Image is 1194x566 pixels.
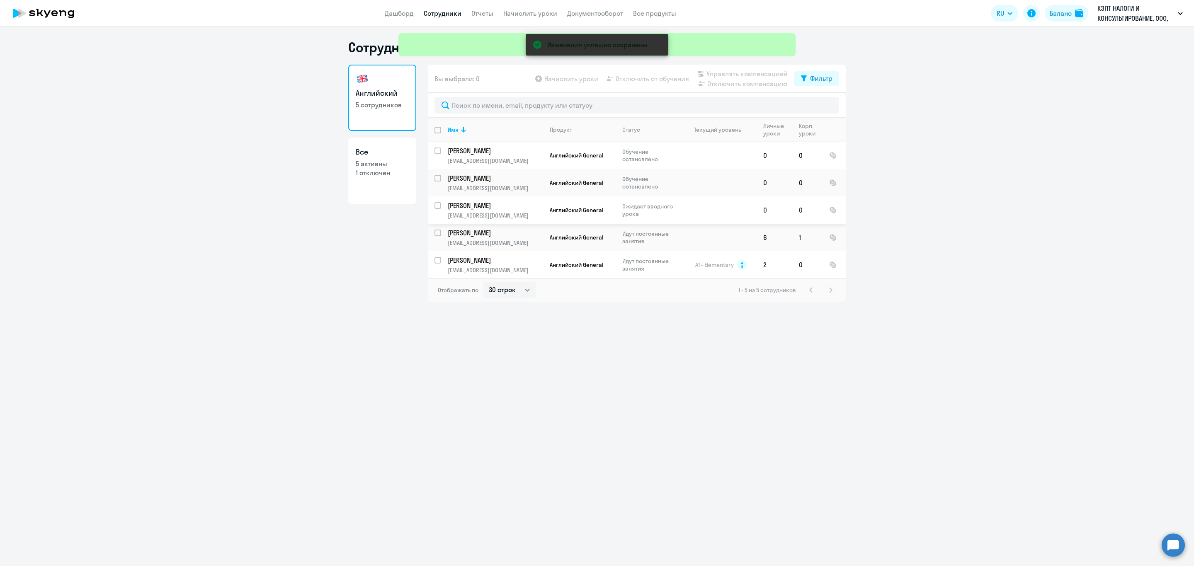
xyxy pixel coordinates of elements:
a: Английский5 сотрудников [348,65,416,131]
a: [PERSON_NAME] [448,256,543,265]
p: [EMAIL_ADDRESS][DOMAIN_NAME] [448,266,543,274]
p: [EMAIL_ADDRESS][DOMAIN_NAME] [448,239,543,247]
td: 0 [792,196,823,224]
td: 0 [792,142,823,169]
p: 5 активны [356,159,409,168]
h3: Английский [356,88,409,99]
p: Идут постоянные занятия [622,257,679,272]
td: 6 [757,224,792,251]
div: Корп. уроки [799,122,817,137]
div: Баланс [1050,8,1072,18]
p: Обучение остановлено [622,148,679,163]
button: КЭПТ НАЛОГИ И КОНСУЛЬТИРОВАНИЕ, ООО, Договор 2025 (ЧК 8 уроков) [1093,3,1187,23]
span: 1 - 5 из 5 сотрудников [738,286,796,294]
div: Продукт [550,126,572,133]
div: Текущий уровень [686,126,756,133]
a: Все5 активны1 отключен [348,138,416,204]
div: Личные уроки [763,122,792,137]
td: 2 [757,251,792,278]
div: Личные уроки [763,122,786,137]
p: [EMAIL_ADDRESS][DOMAIN_NAME] [448,212,543,219]
a: [PERSON_NAME] [448,174,543,183]
div: Продукт [550,126,615,133]
button: Фильтр [794,71,839,86]
img: english [356,72,369,85]
td: 0 [757,142,792,169]
button: Балансbalance [1045,5,1088,22]
p: КЭПТ НАЛОГИ И КОНСУЛЬТИРОВАНИЕ, ООО, Договор 2025 (ЧК 8 уроков) [1097,3,1175,23]
td: 0 [792,251,823,278]
span: A1 - Elementary [695,261,734,268]
a: Дашборд [385,9,414,17]
a: [PERSON_NAME] [448,201,543,210]
td: 0 [792,169,823,196]
p: [PERSON_NAME] [448,146,541,155]
div: Имя [448,126,459,133]
p: [PERSON_NAME] [448,201,541,210]
span: Отображать по: [438,286,480,294]
button: RU [991,5,1018,22]
p: Идут постоянные занятия [622,230,679,245]
div: Имя [448,126,543,133]
div: Фильтр [810,73,832,83]
td: 0 [757,196,792,224]
td: 1 [792,224,823,251]
span: Вы выбрали: 0 [434,74,480,84]
h1: Сотрудники [348,39,422,56]
td: 0 [757,169,792,196]
p: [PERSON_NAME] [448,174,541,183]
p: [EMAIL_ADDRESS][DOMAIN_NAME] [448,184,543,192]
div: Корп. уроки [799,122,822,137]
span: Английский General [550,234,603,241]
div: Текущий уровень [694,126,741,133]
p: Обучение остановлено [622,175,679,190]
span: Английский General [550,179,603,186]
input: Поиск по имени, email, продукту или статусу [434,97,839,114]
a: [PERSON_NAME] [448,228,543,237]
span: RU [997,8,1004,18]
span: Английский General [550,261,603,268]
span: Английский General [550,152,603,159]
p: 5 сотрудников [356,100,409,109]
div: Статус [622,126,679,133]
span: Английский General [550,206,603,214]
h3: Все [356,147,409,157]
p: 1 отключен [356,168,409,177]
img: balance [1075,9,1083,17]
p: [PERSON_NAME] [448,228,541,237]
p: [PERSON_NAME] [448,256,541,265]
p: Ожидает вводного урока [622,203,679,218]
a: [PERSON_NAME] [448,146,543,155]
div: Статус [622,126,640,133]
div: Изменения успешно сохранены [547,40,648,50]
p: [EMAIL_ADDRESS][DOMAIN_NAME] [448,157,543,164]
